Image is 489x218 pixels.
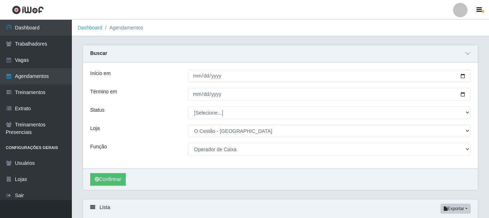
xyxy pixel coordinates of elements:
img: CoreUI Logo [12,5,44,14]
label: Status [90,106,105,114]
label: Início em [90,70,111,77]
a: Dashboard [78,25,102,31]
label: Função [90,143,107,150]
label: Loja [90,125,100,132]
input: 00/00/0000 [188,88,471,101]
input: 00/00/0000 [188,70,471,82]
button: Exportar [440,204,471,214]
button: Confirmar [90,173,126,186]
nav: breadcrumb [72,20,489,36]
li: Agendamentos [102,24,143,32]
strong: Buscar [90,50,107,56]
label: Término em [90,88,117,96]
